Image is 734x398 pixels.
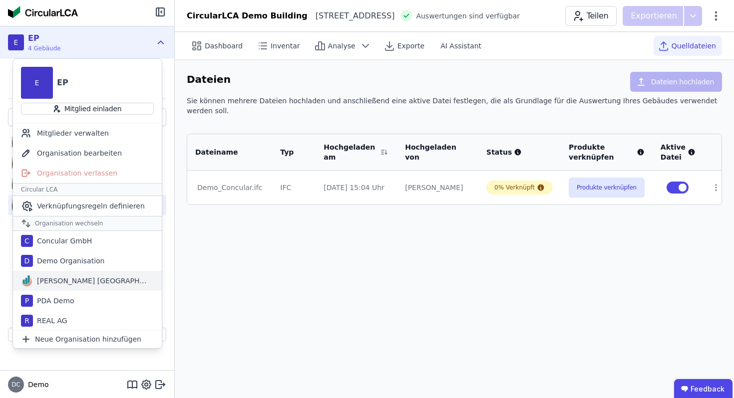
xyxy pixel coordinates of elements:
[569,178,645,198] button: Produkte verknüpfen
[12,176,24,192] img: CircularLCA Demo Building
[8,6,78,18] img: Concular
[13,216,162,231] div: Organisation wechseln
[195,147,252,157] div: Dateiname
[13,163,162,183] div: Organisation verlassen
[33,256,105,266] div: Demo Organisation
[271,41,300,51] span: Inventar
[397,41,424,51] span: Exporte
[21,295,33,307] div: P
[28,44,61,52] span: 4 Gebäude
[57,77,68,89] div: EP
[33,296,74,306] div: PDA Demo
[37,201,145,211] span: Verknüpfungsregeln definieren
[631,10,679,22] p: Exportieren
[28,32,61,44] div: EP
[12,155,24,171] img: CircularLCA Demo Building
[569,142,645,162] div: Produkte verknüpfen
[187,72,231,88] h6: Dateien
[12,134,24,150] img: CircularLCA Demo Building
[328,41,356,51] span: Analyse
[324,142,377,162] div: Hochgeladen am
[33,276,148,286] div: [PERSON_NAME] [GEOGRAPHIC_DATA]
[21,315,33,327] div: R
[280,147,296,157] div: Typ
[35,334,141,344] span: Neue Organisation hinzufügen
[13,143,162,163] div: Organisation bearbeiten
[33,316,67,326] div: REAL AG
[21,67,53,99] div: E
[630,72,722,92] button: Dateien hochladen
[324,183,389,193] div: [DATE] 15:04 Uhr
[21,103,154,115] button: Mitglied einladen
[8,34,24,50] div: E
[280,183,308,193] div: IFC
[24,380,49,390] span: Demo
[21,235,33,247] div: C
[565,6,617,26] button: Teilen
[12,197,24,213] img: CircularLCA Demo Building
[21,275,33,287] img: Kreis AG Germany
[405,142,458,162] div: Hochgeladen von
[187,96,722,124] div: Sie können mehrere Dateien hochladen und anschließend eine aktive Datei festlegen, die als Grundl...
[21,255,33,267] div: D
[661,142,696,162] div: Aktive Datei
[205,41,243,51] span: Dashboard
[672,41,716,51] span: Quelldateien
[308,10,395,22] div: [STREET_ADDRESS]
[33,236,92,246] div: Concular GmbH
[405,183,470,193] div: [PERSON_NAME]
[13,123,162,143] div: Mitglieder verwalten
[8,328,166,342] button: Gebäude hinzufügen
[187,10,308,22] div: CircularLCA Demo Building
[440,41,481,51] span: AI Assistant
[494,184,535,192] div: 0% Verknüpft
[416,11,520,21] span: Auswertungen sind verfügbar
[486,147,553,157] div: Status
[197,183,262,193] div: Demo_Concular.ifc
[13,183,162,196] div: Circular LCA
[11,382,20,388] span: DC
